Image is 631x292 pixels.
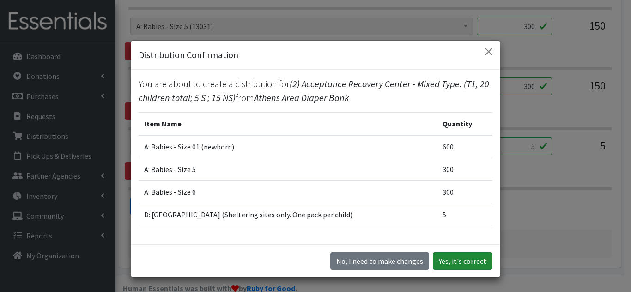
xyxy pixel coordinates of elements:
[437,158,492,180] td: 300
[139,77,492,105] p: You are about to create a distribution for from
[139,244,492,258] p: Please confirm that the above list is what you want to distribute.
[437,180,492,203] td: 300
[330,252,429,270] button: No I need to make changes
[139,78,489,103] span: (2) Acceptance Recovery Center - Mixed Type: (T1, 20 children total; 5 S ; 15 NS)
[254,92,349,103] span: Athens Area Diaper Bank
[139,48,238,62] h5: Distribution Confirmation
[139,203,437,226] td: D: [GEOGRAPHIC_DATA] (Sheltering sites only. One pack per child)
[139,135,437,158] td: A: Babies - Size 01 (newborn)
[437,203,492,226] td: 5
[433,252,492,270] button: Yes, it's correct
[437,135,492,158] td: 600
[139,180,437,203] td: A: Babies - Size 6
[437,112,492,135] th: Quantity
[139,158,437,180] td: A: Babies - Size 5
[481,44,496,59] button: Close
[139,112,437,135] th: Item Name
